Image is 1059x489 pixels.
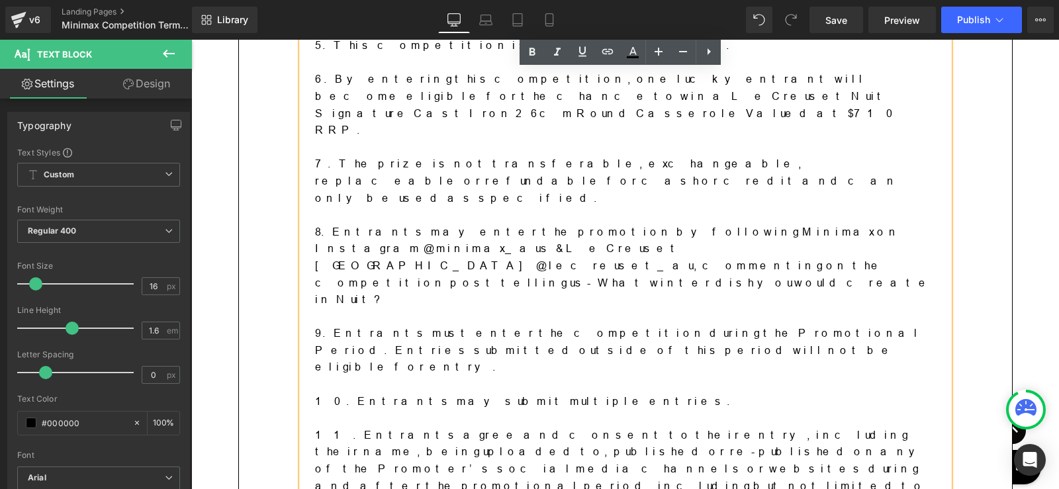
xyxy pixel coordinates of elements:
[17,451,180,460] div: Font
[217,14,248,26] span: Library
[470,7,502,33] a: Laptop
[99,69,195,99] a: Design
[502,7,533,33] a: Tablet
[28,472,46,484] i: Arial
[957,15,990,25] span: Publish
[62,20,189,30] span: Minimax Competition Terms & Conditions
[17,147,180,157] div: Text Styles
[124,116,745,167] p: 7. The prize is not transferable, exchangeable, replaceable or refundable for cash or credit and ...
[167,371,178,379] span: px
[17,306,180,315] div: Line Height
[26,11,43,28] div: v6
[884,13,920,27] span: Preview
[62,7,214,17] a: Landing Pages
[124,184,745,269] p: 8. Entrants may enter the promotion by following Minimax on Instagram @minimax_aus & Le Creuset [...
[825,13,847,27] span: Save
[167,282,178,290] span: px
[124,31,745,99] p: 6. By entering this competition, one lucky entrant will become eligible for the chance to win a L...
[746,7,772,33] button: Undo
[17,350,180,359] div: Letter Spacing
[124,220,742,265] span: @lecreuset_au, commenting on the competition post telling us- What winter dish you would create i...
[124,387,745,472] p: 11. Entrants agree and consent to their entry, including their name, being uploaded to, published...
[17,394,180,404] div: Text Color
[28,226,77,236] b: Regular 400
[1014,444,1046,476] div: Open Intercom Messenger
[438,7,470,33] a: Desktop
[124,353,745,371] p: 10. Entrants may submit multiple entries.
[941,7,1022,33] button: Publish
[5,7,51,33] a: v6
[17,205,180,214] div: Font Weight
[192,7,257,33] a: New Library
[17,112,71,131] div: Typography
[533,7,565,33] a: Mobile
[7,5,115,39] button: Open gorgias live chat
[148,412,179,435] div: %
[167,326,178,335] span: em
[44,169,74,181] b: Custom
[124,285,745,336] p: 9. Entrants must enter the competition during the Promotional Period. Entries submitted outside o...
[1027,7,1054,33] button: More
[17,261,180,271] div: Font Size
[868,7,936,33] a: Preview
[37,49,92,60] span: Text Block
[43,15,99,28] h1: Chat with us
[42,416,126,430] input: Color
[778,7,804,33] button: Redo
